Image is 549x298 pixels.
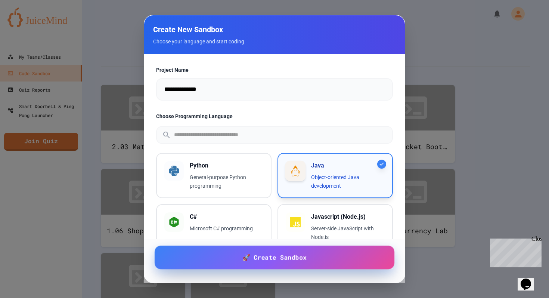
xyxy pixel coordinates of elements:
p: Microsoft C# programming [190,224,263,233]
label: Choose Programming Language [156,113,393,120]
p: Choose your language and start coding [153,38,396,45]
p: General-purpose Python programming [190,173,263,190]
h2: Create New Sandbox [153,24,396,35]
h3: C# [190,212,263,221]
p: Object-oriented Java development [311,173,385,190]
label: Project Name [156,66,393,74]
h3: Python [190,161,263,170]
div: Chat with us now!Close [3,3,52,47]
span: 🚀 Create Sandbox [242,253,307,262]
iframe: chat widget [518,268,542,291]
h3: Java [311,161,385,170]
iframe: chat widget [487,236,542,267]
p: Server-side JavaScript with Node.js [311,224,385,242]
h3: Javascript (Node.js) [311,212,385,221]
